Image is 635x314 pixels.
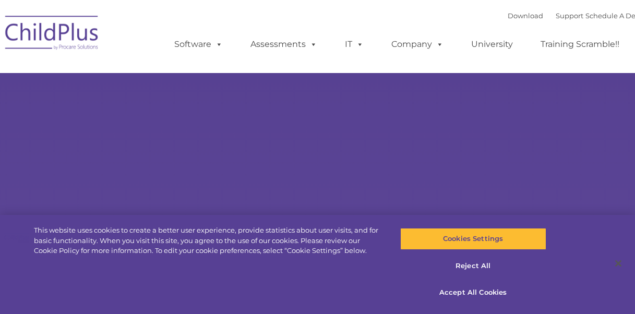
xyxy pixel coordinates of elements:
[556,11,583,20] a: Support
[461,34,523,55] a: University
[508,11,543,20] a: Download
[530,34,630,55] a: Training Scramble!!
[400,255,546,277] button: Reject All
[164,34,233,55] a: Software
[400,282,546,304] button: Accept All Cookies
[240,34,328,55] a: Assessments
[400,228,546,250] button: Cookies Settings
[607,252,630,275] button: Close
[334,34,374,55] a: IT
[34,225,381,256] div: This website uses cookies to create a better user experience, provide statistics about user visit...
[381,34,454,55] a: Company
